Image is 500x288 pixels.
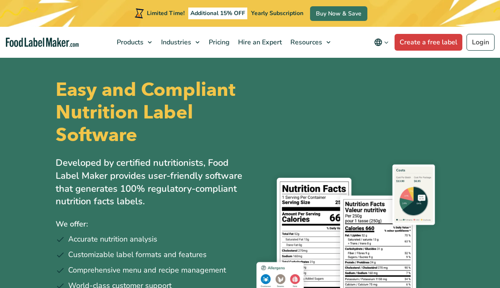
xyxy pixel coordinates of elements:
[114,38,144,47] span: Products
[147,9,185,17] span: Limited Time!
[233,27,285,58] a: Hire an Expert
[159,38,192,47] span: Industries
[68,249,207,260] span: Customizable label formats and features
[112,27,156,58] a: Products
[6,38,79,47] a: Food Label Maker homepage
[206,38,231,47] span: Pricing
[368,34,395,51] button: Change language
[188,8,247,19] span: Additional 15% OFF
[204,27,233,58] a: Pricing
[285,27,335,58] a: Resources
[288,38,323,47] span: Resources
[395,34,462,51] a: Create a free label
[56,218,244,230] p: We offer:
[310,6,367,21] a: Buy Now & Save
[236,38,283,47] span: Hire an Expert
[467,34,495,51] a: Login
[68,234,157,245] span: Accurate nutrition analysis
[251,9,303,17] span: Yearly Subscription
[68,265,226,276] span: Comprehensive menu and recipe management
[56,79,244,147] h1: Easy and Compliant Nutrition Label Software
[56,157,244,208] p: Developed by certified nutritionists, Food Label Maker provides user-friendly software that gener...
[156,27,204,58] a: Industries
